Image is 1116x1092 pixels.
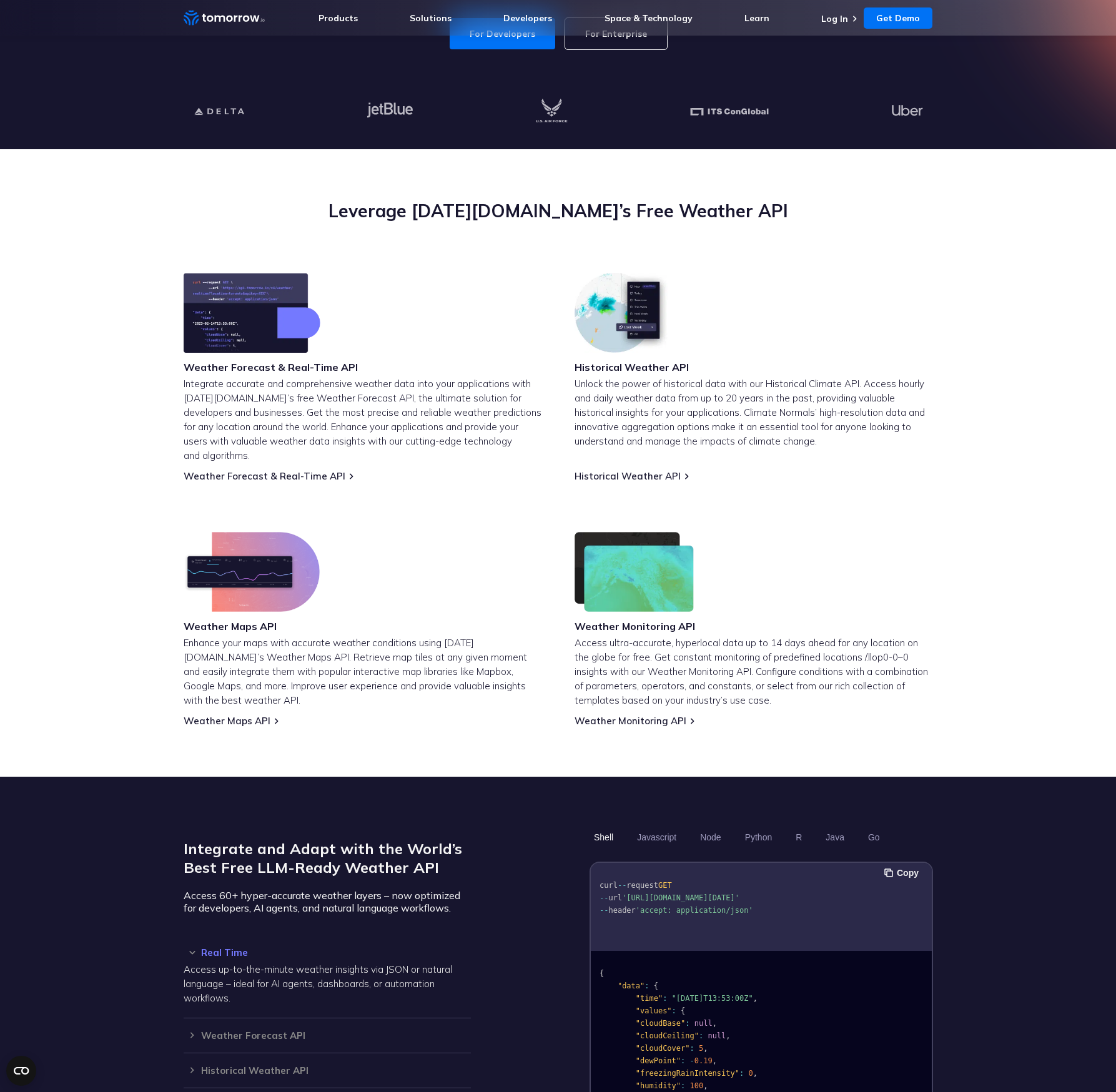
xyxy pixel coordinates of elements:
a: Developers [503,12,552,24]
span: : [698,1031,703,1040]
span: , [726,1031,730,1040]
h3: Historical Weather API [575,360,689,374]
span: : [689,1044,694,1053]
h3: Weather Monitoring API [575,619,695,633]
span: : [644,981,649,990]
a: Historical Weather API [575,470,681,482]
span: header [608,906,635,915]
span: { [600,969,604,978]
span: "cloudCover" [635,1044,689,1053]
span: - [689,1056,694,1065]
h2: Integrate and Adapt with the World’s Best Free LLM-Ready Weather API [184,839,471,877]
span: curl [600,881,618,890]
span: "data" [617,981,644,990]
span: 100 [689,1081,703,1090]
span: GET [658,881,671,890]
span: : [685,1019,689,1028]
span: null [694,1019,712,1028]
span: , [753,1069,757,1078]
h3: Real Time [184,948,471,957]
p: Access 60+ hyper-accurate weather layers – now optimized for developers, AI agents, and natural l... [184,889,471,914]
p: Integrate accurate and comprehensive weather data into your applications with [DATE][DOMAIN_NAME]... [184,376,542,463]
span: 0 [748,1069,753,1078]
a: Get Demo [864,7,932,29]
h3: Weather Forecast API [184,1031,471,1040]
button: Go [863,827,884,848]
h3: Historical Weather API [184,1066,471,1075]
span: 5 [698,1044,703,1053]
button: Copy [884,866,922,880]
span: , [703,1081,708,1090]
a: Weather Maps API [184,715,270,727]
a: Space & Technology [605,12,693,24]
span: : [681,1056,685,1065]
span: request [626,881,658,890]
p: Access ultra-accurate, hyperlocal data up to 14 days ahead for any location on the globe for free... [575,636,933,707]
button: Shell [590,827,618,848]
a: Home link [184,9,265,27]
span: : [663,994,667,1003]
h2: Leverage [DATE][DOMAIN_NAME]’s Free Weather API [184,199,933,223]
span: "dewPoint" [635,1056,680,1065]
span: -- [600,906,608,915]
span: "time" [635,994,662,1003]
button: Java [821,827,849,848]
span: 'accept: application/json' [635,906,753,915]
a: Products [319,12,358,24]
p: Access up-to-the-minute weather insights via JSON or natural language – ideal for AI agents, dash... [184,962,471,1005]
button: Open CMP widget [6,1056,36,1086]
span: { [681,1006,685,1015]
span: , [703,1044,708,1053]
span: 0.19 [694,1056,712,1065]
button: Javascript [633,827,681,848]
button: Node [696,827,725,848]
span: , [753,994,757,1003]
p: Unlock the power of historical data with our Historical Climate API. Access hourly and daily weat... [575,376,933,448]
span: null [708,1031,726,1040]
h3: Weather Forecast & Real-Time API [184,360,358,374]
a: Log In [821,13,848,24]
a: Learn [744,12,769,24]
span: : [681,1081,685,1090]
span: "[DATE]T13:53:00Z" [671,994,753,1003]
span: '[URL][DOMAIN_NAME][DATE]' [622,893,739,902]
span: "humidity" [635,1081,680,1090]
span: { [653,981,658,990]
span: "freezingRainIntensity" [635,1069,739,1078]
span: , [712,1056,716,1065]
h3: Weather Maps API [184,619,320,633]
span: : [739,1069,743,1078]
a: Weather Monitoring API [575,715,686,727]
span: -- [600,893,608,902]
button: R [791,827,806,848]
button: Python [740,827,776,848]
span: "cloudCeiling" [635,1031,698,1040]
span: : [671,1006,676,1015]
a: Solutions [410,12,452,24]
span: -- [617,881,626,890]
span: url [608,893,622,902]
p: Enhance your maps with accurate weather conditions using [DATE][DOMAIN_NAME]’s Weather Maps API. ... [184,636,542,707]
span: "cloudBase" [635,1019,684,1028]
a: Weather Forecast & Real-Time API [184,470,345,482]
span: "values" [635,1006,671,1015]
span: , [712,1019,716,1028]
